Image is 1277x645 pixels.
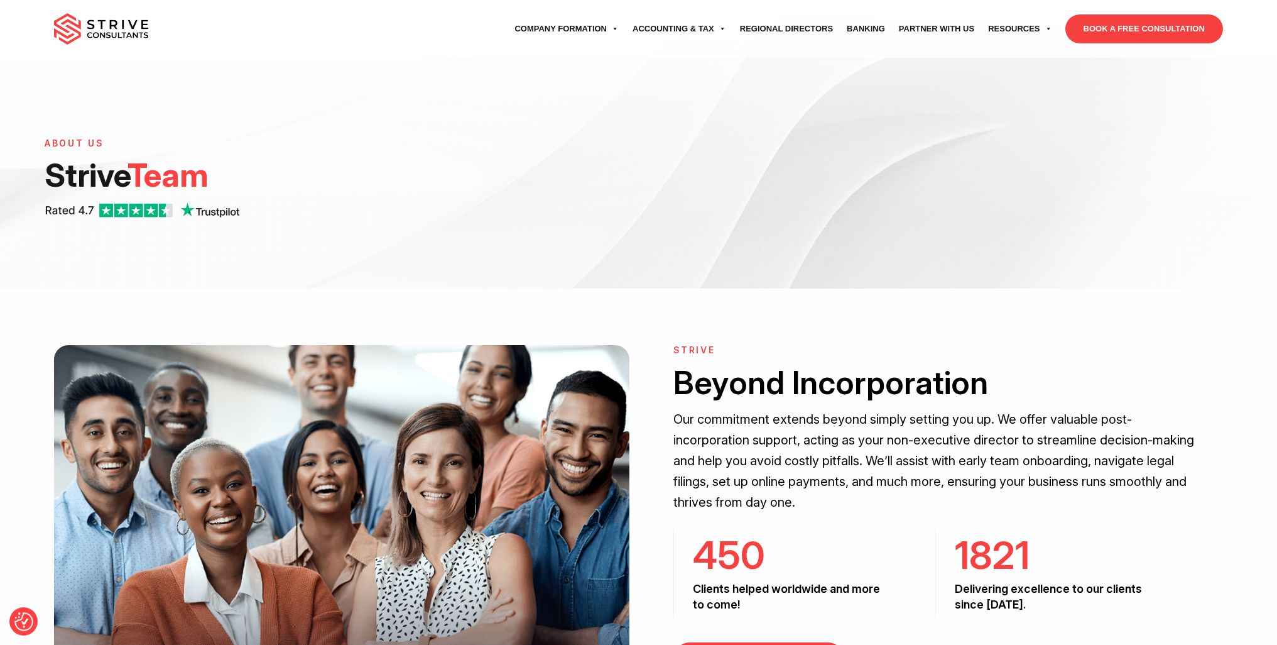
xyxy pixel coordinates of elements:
p: Our commitment extends beyond simply setting you up. We offer valuable post-incorporation support... [673,409,1198,513]
img: Revisit consent button [14,612,33,631]
a: Company Formation [508,11,626,47]
h1: Strive [45,155,555,195]
h6: ABOUT US [45,138,555,149]
h3: Delivering excellence to our clients since [DATE]. [955,582,1145,612]
span: 450 [693,532,765,578]
span: Team [128,156,209,194]
a: Resources [981,11,1058,47]
a: Accounting & Tax [626,11,733,47]
img: main-logo.svg [54,13,148,45]
a: Banking [840,11,892,47]
h2: Beyond Incorporation [673,361,1198,404]
span: 1821 [955,532,1030,578]
h3: Clients helped worldwide and more to come! [693,582,883,612]
a: Regional Directors [733,11,840,47]
a: Partner with Us [892,11,981,47]
a: BOOK A FREE CONSULTATION [1065,14,1223,43]
button: Consent Preferences [14,612,33,631]
h6: STRIVE [673,345,1198,356]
